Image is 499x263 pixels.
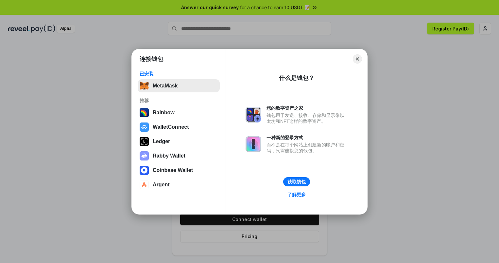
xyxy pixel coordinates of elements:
div: 了解更多 [287,192,306,197]
img: svg+xml,%3Csvg%20xmlns%3D%22http%3A%2F%2Fwww.w3.org%2F2000%2Fsvg%22%20fill%3D%22none%22%20viewBox... [140,151,149,160]
div: Coinbase Wallet [153,167,193,173]
img: svg+xml,%3Csvg%20xmlns%3D%22http%3A%2F%2Fwww.w3.org%2F2000%2Fsvg%22%20fill%3D%22none%22%20viewBox... [246,136,261,152]
button: 获取钱包 [283,177,310,186]
img: svg+xml,%3Csvg%20xmlns%3D%22http%3A%2F%2Fwww.w3.org%2F2000%2Fsvg%22%20width%3D%2228%22%20height%3... [140,137,149,146]
img: svg+xml,%3Csvg%20width%3D%2228%22%20height%3D%2228%22%20viewBox%3D%220%200%2028%2028%22%20fill%3D... [140,166,149,175]
button: MetaMask [138,79,220,92]
a: 了解更多 [284,190,310,199]
div: 钱包用于发送、接收、存储和显示像以太坊和NFT这样的数字资产。 [267,112,348,124]
h1: 连接钱包 [140,55,163,63]
div: 而不是在每个网站上创建新的账户和密码，只需连接您的钱包。 [267,142,348,154]
div: MetaMask [153,83,178,89]
div: 推荐 [140,98,218,103]
img: svg+xml,%3Csvg%20width%3D%2228%22%20height%3D%2228%22%20viewBox%3D%220%200%2028%2028%22%20fill%3D... [140,122,149,132]
div: 什么是钱包？ [279,74,314,82]
img: svg+xml,%3Csvg%20xmlns%3D%22http%3A%2F%2Fwww.w3.org%2F2000%2Fsvg%22%20fill%3D%22none%22%20viewBox... [246,107,261,122]
button: Rabby Wallet [138,149,220,162]
div: WalletConnect [153,124,189,130]
button: Coinbase Wallet [138,164,220,177]
button: Rainbow [138,106,220,119]
div: Ledger [153,139,170,144]
button: Close [353,54,362,64]
img: svg+xml,%3Csvg%20width%3D%2228%22%20height%3D%2228%22%20viewBox%3D%220%200%2028%2028%22%20fill%3D... [140,180,149,189]
div: 已安装 [140,71,218,77]
button: WalletConnect [138,121,220,134]
button: Argent [138,178,220,191]
div: Rainbow [153,110,175,116]
div: 一种新的登录方式 [267,135,348,141]
div: Rabby Wallet [153,153,185,159]
button: Ledger [138,135,220,148]
img: svg+xml,%3Csvg%20fill%3D%22none%22%20height%3D%2233%22%20viewBox%3D%220%200%2035%2033%22%20width%... [140,81,149,90]
div: 您的数字资产之家 [267,105,348,111]
div: 获取钱包 [287,179,306,185]
div: Argent [153,182,170,188]
img: svg+xml,%3Csvg%20width%3D%22120%22%20height%3D%22120%22%20viewBox%3D%220%200%20120%20120%22%20fil... [140,108,149,117]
